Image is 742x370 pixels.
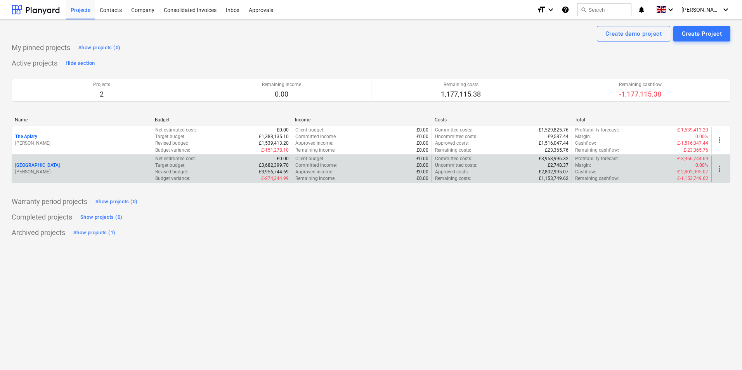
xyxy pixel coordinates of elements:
[435,162,477,169] p: Uncommitted costs :
[575,140,596,147] p: Cashflow :
[435,133,477,140] p: Uncommitted costs :
[295,140,333,147] p: Approved income :
[78,43,120,52] div: Show projects (0)
[715,164,724,173] span: more_vert
[703,333,742,370] iframe: Chat Widget
[677,175,708,182] p: £-1,153,749.62
[416,140,428,147] p: £0.00
[695,133,708,140] p: 0.00%
[277,156,289,162] p: £0.00
[295,156,324,162] p: Client budget :
[259,140,289,147] p: £1,539,413.20
[155,140,188,147] p: Revised budget :
[539,169,569,175] p: £2,802,995.07
[277,127,289,133] p: £0.00
[677,156,708,162] p: £-3,956,744.69
[416,175,428,182] p: £0.00
[435,140,469,147] p: Approved costs :
[295,133,337,140] p: Committed income :
[259,162,289,169] p: £3,682,399.70
[575,133,591,140] p: Margin :
[575,127,619,133] p: Profitability forecast :
[261,147,289,154] p: £-151,278.10
[548,133,569,140] p: £9,587.44
[80,213,122,222] div: Show projects (0)
[155,162,185,169] p: Target budget :
[15,117,149,123] div: Name
[12,197,87,206] p: Warranty period projects
[262,90,301,99] p: 0.00
[93,90,110,99] p: 2
[435,127,472,133] p: Committed costs :
[416,156,428,162] p: £0.00
[12,59,57,68] p: Active projects
[78,211,124,223] button: Show projects (0)
[721,5,730,14] i: keyboard_arrow_down
[575,175,619,182] p: Remaining cashflow :
[64,57,97,69] button: Hide section
[155,127,196,133] p: Net estimated cost :
[155,175,190,182] p: Budget variance :
[12,213,72,222] p: Completed projects
[562,5,569,14] i: Knowledge base
[715,135,724,145] span: more_vert
[577,3,631,16] button: Search
[93,81,110,88] p: Projects
[539,175,569,182] p: £1,153,749.62
[15,133,149,147] div: The Apiary[PERSON_NAME]
[261,175,289,182] p: £-274,344.99
[435,147,471,154] p: Remaining costs :
[416,162,428,169] p: £0.00
[441,90,481,99] p: 1,177,115.38
[262,81,301,88] p: Remaining income
[539,140,569,147] p: £1,516,047.44
[539,127,569,133] p: £1,529,825.76
[435,175,471,182] p: Remaining costs :
[575,117,709,123] div: Total
[155,133,185,140] p: Target budget :
[416,127,428,133] p: £0.00
[15,169,149,175] p: [PERSON_NAME]
[435,156,472,162] p: Committed costs :
[677,127,708,133] p: £-1,539,413.20
[435,117,569,123] div: Costs
[12,228,65,237] p: Archived projects
[575,156,619,162] p: Profitability forecast :
[581,7,587,13] span: search
[259,133,289,140] p: £1,388,135.10
[435,169,469,175] p: Approved costs :
[12,43,70,52] p: My pinned projects
[15,133,37,140] p: The Apiary
[295,117,429,123] div: Income
[155,169,188,175] p: Revised budget :
[681,7,720,13] span: [PERSON_NAME]
[15,162,149,175] div: [GEOGRAPHIC_DATA][PERSON_NAME]
[155,156,196,162] p: Net estimated cost :
[71,226,117,239] button: Show projects (1)
[619,90,662,99] p: -1,177,115.38
[66,59,95,68] div: Hide section
[416,133,428,140] p: £0.00
[575,147,619,154] p: Remaining cashflow :
[619,81,662,88] p: Remaining cashflow
[537,5,546,14] i: format_size
[76,41,122,54] button: Show projects (0)
[545,147,569,154] p: £23,365.76
[259,169,289,175] p: £3,956,744.69
[666,5,675,14] i: keyboard_arrow_down
[575,162,591,169] p: Margin :
[295,175,336,182] p: Remaining income :
[416,147,428,154] p: £0.00
[677,169,708,175] p: £-2,802,995.07
[677,140,708,147] p: £-1,516,047.44
[546,5,555,14] i: keyboard_arrow_down
[548,162,569,169] p: £2,748.37
[295,169,333,175] p: Approved income :
[416,169,428,175] p: £0.00
[73,228,115,237] div: Show projects (1)
[94,195,139,208] button: Show projects (0)
[673,26,730,41] button: Create Project
[95,197,137,206] div: Show projects (0)
[638,5,645,14] i: notifications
